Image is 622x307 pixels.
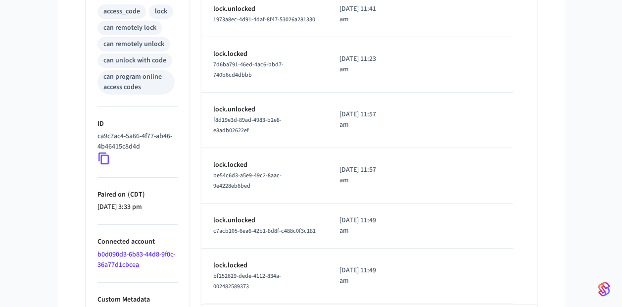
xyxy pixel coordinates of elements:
[339,4,385,25] p: [DATE] 11:41 am
[213,116,282,135] span: f8d19e3d-89ad-4983-b2e8-e8adb02622ef
[103,39,164,50] div: can remotely unlock
[103,23,156,33] div: can remotely lock
[213,227,316,235] span: c7acb105-6ea6-42b1-8d8f-c488c0f3c181
[598,281,610,297] img: SeamLogoGradient.69752ec5.svg
[97,131,174,152] p: ca9c7ac4-5a66-4f77-ab46-4b46415c8d4d
[339,265,385,286] p: [DATE] 11:49 am
[213,215,316,226] p: lock.unlocked
[213,49,316,59] p: lock.locked
[339,215,385,236] p: [DATE] 11:49 am
[97,190,178,200] p: Paired on
[213,260,316,271] p: lock.locked
[103,72,169,93] div: can program online access codes
[213,160,316,170] p: lock.locked
[97,202,178,212] p: [DATE] 3:33 pm
[103,6,140,17] div: access_code
[213,272,281,291] span: bf252629-dede-4112-834a-002482589373
[103,55,166,66] div: can unlock with code
[339,54,385,75] p: [DATE] 11:23 am
[97,119,178,129] p: ID
[97,250,175,270] a: b0d090d3-6b83-44d8-9f0c-36a77d1cbcea
[213,15,315,24] span: 1973a8ec-4d91-4daf-8f47-53026a281330
[213,104,316,115] p: lock.unlocked
[97,295,178,305] p: Custom Metadata
[126,190,145,200] span: ( CDT )
[97,237,178,247] p: Connected account
[339,109,385,130] p: [DATE] 11:57 am
[155,6,167,17] div: lock
[213,60,284,79] span: 7d6ba791-46ed-4ac6-bbd7-740b6cd4dbbb
[339,165,385,186] p: [DATE] 11:57 am
[213,171,282,190] span: be54c6d3-a5e9-49c2-8aac-9e4228eb6bed
[213,4,316,14] p: lock.unlocked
